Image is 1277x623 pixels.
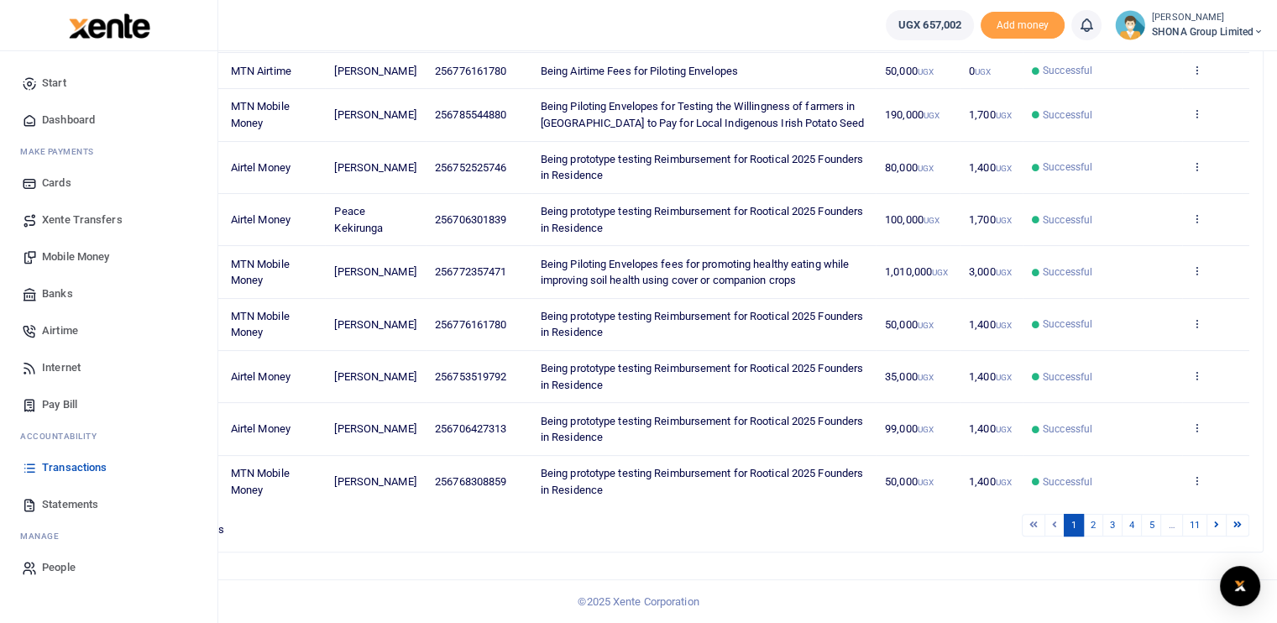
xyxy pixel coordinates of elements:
span: Successful [1043,474,1092,489]
small: UGX [924,111,939,120]
a: Internet [13,349,204,386]
span: [PERSON_NAME] [334,318,416,331]
a: 2 [1083,514,1103,537]
span: Being prototype testing Reimbursement for Rootical 2025 Founders in Residence [541,205,863,234]
span: Airtel Money [231,213,290,226]
small: UGX [924,216,939,225]
a: Pay Bill [13,386,204,423]
span: Airtime [42,322,78,339]
span: 100,000 [885,213,939,226]
a: logo-small logo-large logo-large [67,18,150,31]
span: Cards [42,175,71,191]
span: 256706301839 [435,213,506,226]
small: UGX [995,373,1011,382]
a: 3 [1102,514,1123,537]
span: 256753519792 [435,370,506,383]
small: UGX [918,425,934,434]
a: Add money [981,18,1065,30]
a: 1 [1064,514,1084,537]
span: 1,700 [969,213,1012,226]
span: Peace Kekirunga [334,205,383,234]
span: 1,400 [969,161,1012,174]
span: MTN Mobile Money [231,467,290,496]
small: UGX [918,478,934,487]
span: Transactions [42,459,107,476]
span: 35,000 [885,370,934,383]
span: Start [42,75,66,92]
small: UGX [918,164,934,173]
span: Successful [1043,212,1092,228]
span: anage [29,530,60,542]
small: UGX [995,111,1011,120]
span: Airtel Money [231,161,290,174]
span: Xente Transfers [42,212,123,228]
span: Successful [1043,421,1092,437]
img: profile-user [1115,10,1145,40]
small: UGX [932,268,948,277]
span: [PERSON_NAME] [334,161,416,174]
span: MTN Mobile Money [231,100,290,129]
small: UGX [918,373,934,382]
span: 256772357471 [435,265,506,278]
span: MTN Airtime [231,65,291,77]
span: Dashboard [42,112,95,128]
a: Cards [13,165,204,202]
span: 0 [969,65,991,77]
span: [PERSON_NAME] [334,108,416,121]
span: [PERSON_NAME] [334,65,416,77]
span: Pay Bill [42,396,77,413]
span: ake Payments [29,145,94,158]
span: Successful [1043,264,1092,280]
span: 1,010,000 [885,265,948,278]
small: UGX [995,425,1011,434]
span: 256776161780 [435,65,506,77]
small: UGX [995,268,1011,277]
span: Statements [42,496,98,513]
span: Successful [1043,107,1092,123]
a: Mobile Money [13,238,204,275]
small: UGX [995,216,1011,225]
span: Being prototype testing Reimbursement for Rootical 2025 Founders in Residence [541,467,863,496]
span: 50,000 [885,475,934,488]
a: Airtime [13,312,204,349]
span: 256776161780 [435,318,506,331]
span: countability [33,430,97,442]
li: M [13,139,204,165]
a: Banks [13,275,204,312]
span: Mobile Money [42,249,109,265]
small: UGX [995,164,1011,173]
span: Being Airtime Fees for Piloting Envelopes [541,65,738,77]
div: Showing 1 to 10 of 104 entries [78,512,559,538]
li: M [13,523,204,549]
span: 1,400 [969,422,1012,435]
span: 1,400 [969,318,1012,331]
small: UGX [995,321,1011,330]
span: MTN Mobile Money [231,258,290,287]
a: Statements [13,486,204,523]
a: Xente Transfers [13,202,204,238]
span: Successful [1043,160,1092,175]
a: Dashboard [13,102,204,139]
a: People [13,549,204,586]
span: Being prototype testing Reimbursement for Rootical 2025 Founders in Residence [541,362,863,391]
span: 1,700 [969,108,1012,121]
small: UGX [995,478,1011,487]
span: 1,400 [969,370,1012,383]
span: UGX 657,002 [898,17,961,34]
span: [PERSON_NAME] [334,475,416,488]
a: profile-user [PERSON_NAME] SHONA Group Limited [1115,10,1264,40]
span: 50,000 [885,65,934,77]
div: Open Intercom Messenger [1220,566,1260,606]
span: Successful [1043,369,1092,385]
span: Add money [981,12,1065,39]
span: Banks [42,285,73,302]
a: UGX 657,002 [886,10,974,40]
a: 4 [1122,514,1142,537]
span: People [42,559,76,576]
img: logo-large [69,13,150,39]
span: Being prototype testing Reimbursement for Rootical 2025 Founders in Residence [541,153,863,182]
span: 190,000 [885,108,939,121]
li: Wallet ballance [879,10,981,40]
a: 5 [1141,514,1161,537]
span: Being Piloting Envelopes fees for promoting healthy eating while improving soil health using cove... [541,258,849,287]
